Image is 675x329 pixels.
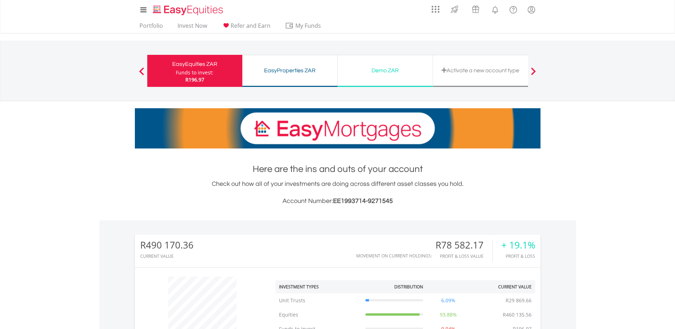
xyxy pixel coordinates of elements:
a: Vouchers [465,2,486,15]
div: + 19.1% [501,240,535,250]
td: R29 869.66 [502,293,535,308]
td: 93.88% [427,308,470,322]
td: Equities [275,308,362,322]
span: My Funds [285,21,332,30]
td: R460 135.56 [499,308,535,322]
div: R490 170.36 [140,240,194,250]
a: Invest Now [175,22,210,33]
div: Movement on Current Holdings: [356,254,432,258]
div: EasyProperties ZAR [247,66,333,75]
td: 6.09% [427,293,470,308]
div: Check out how all of your investments are doing across different asset classes you hold. [135,179,540,206]
div: EasyEquities ZAR [152,59,238,69]
a: Portfolio [137,22,166,33]
img: thrive-v2.svg [449,4,460,15]
div: Profit & Loss Value [436,254,492,258]
div: R78 582.17 [436,240,492,250]
div: Distribution [394,284,423,290]
div: Activate a new account type [437,66,524,75]
a: Notifications [486,2,504,16]
div: Funds to invest: [176,69,213,76]
a: AppsGrid [427,2,444,13]
div: Demo ZAR [342,66,428,75]
img: grid-menu-icon.svg [432,5,439,13]
img: vouchers-v2.svg [470,4,481,15]
a: Refer and Earn [219,22,273,33]
span: EE1993714-9271545 [333,198,393,204]
a: FAQ's and Support [504,2,522,16]
h3: Account Number: [135,196,540,206]
a: My Profile [522,2,540,17]
h1: Here are the ins and outs of your account [135,163,540,176]
span: R196.97 [185,76,204,83]
td: Unit Trusts [275,293,362,308]
span: Refer and Earn [231,22,270,30]
th: Current Value [470,280,535,293]
img: EasyMortage Promotion Banner [135,108,540,148]
div: Profit & Loss [501,254,535,258]
div: CURRENT VALUE [140,254,194,258]
img: EasyEquities_Logo.png [152,4,226,16]
th: Investment Types [275,280,362,293]
a: Home page [150,2,226,16]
